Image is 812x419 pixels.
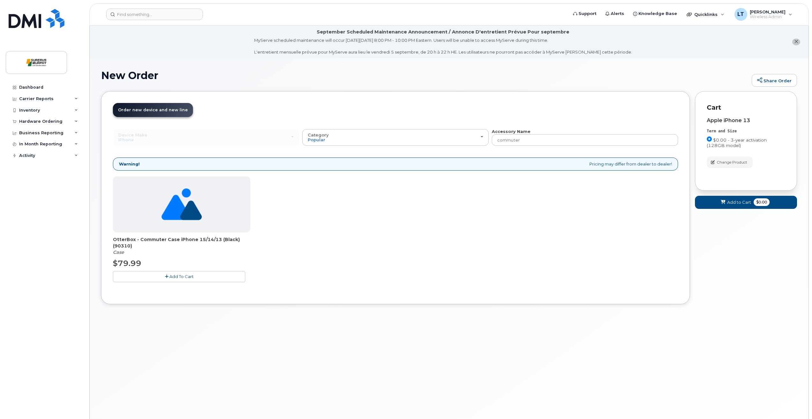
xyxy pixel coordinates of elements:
[754,198,770,206] span: $0.00
[707,129,785,134] div: Term and Size
[707,137,767,148] span: $0.00 - 3-year activation (128GB model)
[113,236,250,249] span: OtterBox - Commuter Case iPhone 15/14/13 (Black) (90310)
[254,37,632,55] div: MyServe scheduled maintenance will occur [DATE][DATE] 8:00 PM - 10:00 PM Eastern. Users will be u...
[707,103,785,112] p: Cart
[118,107,188,112] span: Order new device and new line
[492,129,530,134] strong: Accessory Name
[707,136,712,142] input: $0.00 - 3-year activation (128GB model)
[169,274,194,279] span: Add To Cart
[752,74,797,87] a: Share Order
[101,70,749,81] h1: New Order
[707,157,753,168] button: Change Product
[308,137,325,142] span: Popular
[119,161,140,167] strong: Warning!
[317,29,569,35] div: September Scheduled Maintenance Announcement / Annonce D'entretient Prévue Pour septembre
[695,196,797,209] button: Add to Cart $0.00
[113,259,141,268] span: $79.99
[113,236,250,255] div: OtterBox - Commuter Case iPhone 15/14/13 (Black) (90310)
[792,39,800,45] button: close notification
[161,176,202,232] img: no_image_found-2caef05468ed5679b831cfe6fc140e25e0c280774317ffc20a367ab7fd17291e.png
[302,129,489,146] button: Category Popular
[113,158,678,171] div: Pricing may differ from dealer to dealer!
[113,271,245,282] button: Add To Cart
[727,199,751,205] span: Add to Cart
[717,159,747,165] span: Change Product
[113,249,124,255] em: Case
[308,132,329,137] span: Category
[707,118,785,123] div: Apple iPhone 13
